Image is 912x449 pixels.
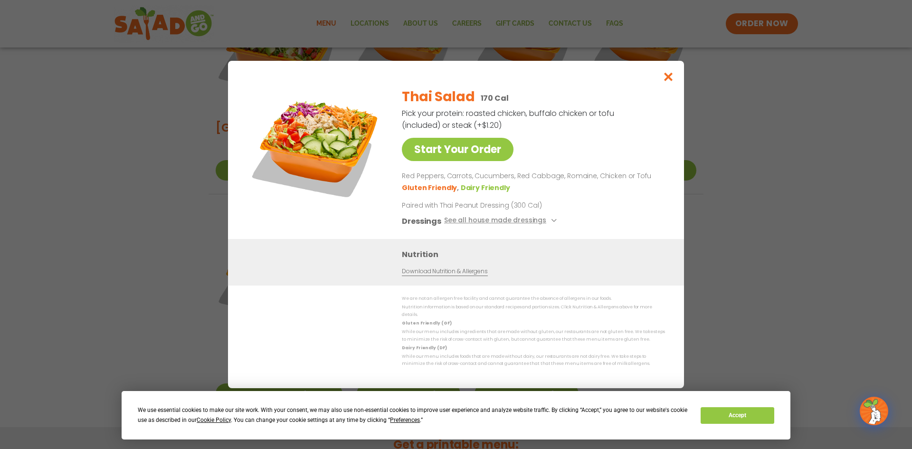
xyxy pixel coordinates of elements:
span: Cookie Policy [197,417,231,423]
img: wpChatIcon [861,398,887,424]
p: Nutrition information is based on our standard recipes and portion sizes. Click Nutrition & Aller... [402,304,665,318]
h2: Thai Salad [402,87,475,107]
button: Accept [701,407,774,424]
li: Dairy Friendly [461,183,512,193]
a: Start Your Order [402,138,513,161]
div: Cookie Consent Prompt [122,391,790,439]
button: Close modal [653,61,684,93]
img: Featured product photo for Thai Salad [249,80,382,213]
p: While our menu includes ingredients that are made without gluten, our restaurants are not gluten ... [402,328,665,343]
p: 170 Cal [481,92,509,104]
p: We are not an allergen free facility and cannot guarantee the absence of allergens in our foods. [402,295,665,302]
button: See all house made dressings [444,215,560,227]
p: Pick your protein: roasted chicken, buffalo chicken or tofu (included) or steak (+$1.20) [402,107,616,131]
p: Paired with Thai Peanut Dressing (300 Cal) [402,201,578,210]
h3: Dressings [402,215,441,227]
div: We use essential cookies to make our site work. With your consent, we may also use non-essential ... [138,405,689,425]
strong: Dairy Friendly (DF) [402,345,446,351]
strong: Gluten Friendly (GF) [402,320,451,326]
h3: Nutrition [402,248,670,260]
p: Red Peppers, Carrots, Cucumbers, Red Cabbage, Romaine, Chicken or Tofu [402,171,661,182]
span: Preferences [390,417,420,423]
li: Gluten Friendly [402,183,460,193]
p: While our menu includes foods that are made without dairy, our restaurants are not dairy free. We... [402,353,665,368]
a: Download Nutrition & Allergens [402,267,487,276]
